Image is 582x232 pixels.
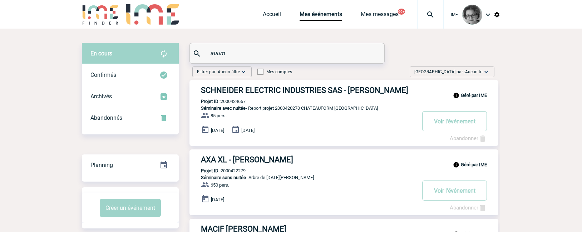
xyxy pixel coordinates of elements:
a: Abandonner [450,204,487,211]
span: [DATE] [211,128,224,133]
span: Confirmés [90,71,116,78]
span: [GEOGRAPHIC_DATA] par : [414,68,483,75]
a: Mes événements [300,11,342,21]
h3: AXA XL - [PERSON_NAME] [201,155,415,164]
p: 2000422279 [189,168,246,173]
span: IME [451,12,458,17]
b: Projet ID : [201,99,221,104]
img: baseline_expand_more_white_24dp-b.png [483,68,490,75]
span: Séminaire avec nuitée [201,105,246,111]
span: 85 pers. [211,113,227,118]
b: Géré par IME [461,162,487,167]
p: - Arbre de [DATE][PERSON_NAME] [189,175,415,180]
span: Abandonnés [90,114,122,121]
a: Accueil [263,11,281,21]
p: 2000424657 [189,99,246,104]
a: AXA XL - [PERSON_NAME] [189,155,498,164]
button: Créer un événement [100,199,161,217]
span: Filtrer par : [197,68,240,75]
label: Mes comptes [257,69,292,74]
button: Voir l'événement [422,181,487,201]
button: Voir l'événement [422,111,487,131]
span: Archivés [90,93,112,100]
input: Rechercher un événement par son nom [208,48,368,58]
div: Retrouvez ici tous vos événements annulés [82,107,179,129]
button: 99+ [398,9,405,15]
b: Projet ID : [201,168,221,173]
img: 101028-0.jpg [462,5,482,25]
img: IME-Finder [82,4,119,25]
img: info_black_24dp.svg [453,162,459,168]
span: 650 pers. [211,182,229,188]
span: [DATE] [211,197,224,202]
span: [DATE] [241,128,255,133]
a: Planning [82,154,179,175]
span: Séminaire sans nuitée [201,175,246,180]
p: - Report projet 2000420270 CHATEAUFORM [GEOGRAPHIC_DATA] [189,105,415,111]
b: Géré par IME [461,93,487,98]
div: Retrouvez ici tous vos évènements avant confirmation [82,43,179,64]
a: SCHNEIDER ELECTRIC INDUSTRIES SAS - [PERSON_NAME] [189,86,498,95]
img: info_black_24dp.svg [453,92,459,99]
a: Abandonner [450,135,487,142]
a: Mes messages [361,11,399,21]
h3: SCHNEIDER ELECTRIC INDUSTRIES SAS - [PERSON_NAME] [201,86,415,95]
span: Planning [90,162,113,168]
span: En cours [90,50,112,57]
img: baseline_expand_more_white_24dp-b.png [240,68,247,75]
div: Retrouvez ici tous vos événements organisés par date et état d'avancement [82,154,179,176]
span: Aucun tri [465,69,483,74]
div: Retrouvez ici tous les événements que vous avez décidé d'archiver [82,86,179,107]
span: Aucun filtre [218,69,240,74]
